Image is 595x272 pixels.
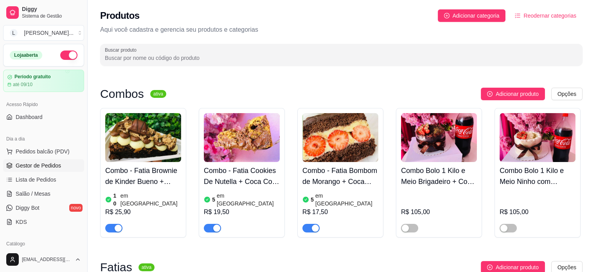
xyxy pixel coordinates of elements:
[496,90,539,98] span: Adicionar produto
[100,25,582,34] p: Aqui você cadastra e gerencia seu produtos e categorias
[10,51,42,59] div: Loja aberta
[3,111,84,123] a: Dashboard
[500,207,575,217] div: R$ 105,00
[3,98,84,111] div: Acesso Rápido
[16,113,43,121] span: Dashboard
[150,90,166,98] sup: ativa
[3,202,84,214] a: Diggy Botnovo
[138,263,155,271] sup: ativa
[3,70,84,92] a: Período gratuitoaté 09/10
[204,165,280,187] h4: Combo - Fatia Cookies De Nutella + Coca Cola 200ml
[311,196,314,204] article: 5
[3,145,84,158] button: Pedidos balcão (PDV)
[557,263,576,272] span: Opções
[60,50,77,60] button: Alterar Status
[105,54,578,62] input: Buscar produto
[24,29,74,37] div: [PERSON_NAME] ...
[16,218,27,226] span: KDS
[22,256,72,263] span: [EMAIL_ADDRESS][DOMAIN_NAME]
[113,192,119,207] article: 10
[302,113,378,162] img: product-image
[401,207,477,217] div: R$ 105,00
[444,13,449,18] span: plus-circle
[551,88,582,100] button: Opções
[509,9,582,22] button: Reodernar categorias
[401,165,477,187] h4: Combo Bolo 1 Kilo e Meio Brigadeiro + Coca Cola 2 litros Original
[3,159,84,172] a: Gestor de Pedidos
[438,9,506,22] button: Adicionar categoria
[3,238,84,250] div: Catálogo
[100,9,140,22] h2: Produtos
[105,47,139,53] label: Buscar produto
[204,207,280,217] div: R$ 19,50
[487,265,493,270] span: plus-circle
[217,192,280,207] article: em [GEOGRAPHIC_DATA]
[302,165,378,187] h4: Combo - Fatia Bombom de Morango + Coca Cola 200ml
[500,165,575,187] h4: Combo Bolo 1 Kilo e Meio Ninho com Morango + Coca Cola 2 litros Original
[204,113,280,162] img: product-image
[13,81,32,88] article: até 09/10
[105,113,181,162] img: product-image
[500,113,575,162] img: product-image
[16,148,70,155] span: Pedidos balcão (PDV)
[557,90,576,98] span: Opções
[3,25,84,41] button: Select a team
[523,11,576,20] span: Reodernar categorias
[302,207,378,217] div: R$ 17,50
[3,133,84,145] div: Dia a dia
[453,11,500,20] span: Adicionar categoria
[3,216,84,228] a: KDS
[515,13,520,18] span: ordered-list
[315,192,378,207] article: em [GEOGRAPHIC_DATA]
[212,196,215,204] article: 5
[16,162,61,169] span: Gestor de Pedidos
[16,204,40,212] span: Diggy Bot
[3,3,84,22] a: DiggySistema de Gestão
[105,207,181,217] div: R$ 25,90
[120,192,181,207] article: em [GEOGRAPHIC_DATA]
[100,263,132,272] h3: Fatias
[14,74,51,80] article: Período gratuito
[3,173,84,186] a: Lista de Pedidos
[16,176,56,184] span: Lista de Pedidos
[3,187,84,200] a: Salão / Mesas
[487,91,493,97] span: plus-circle
[496,263,539,272] span: Adicionar produto
[16,190,50,198] span: Salão / Mesas
[100,89,144,99] h3: Combos
[3,250,84,269] button: [EMAIL_ADDRESS][DOMAIN_NAME]
[22,13,81,19] span: Sistema de Gestão
[10,29,18,37] span: L
[22,6,81,13] span: Diggy
[105,165,181,187] h4: Combo - Fatia Brownie de Kinder Bueno + Coca - Cola 200 ml
[481,88,545,100] button: Adicionar produto
[401,113,477,162] img: product-image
